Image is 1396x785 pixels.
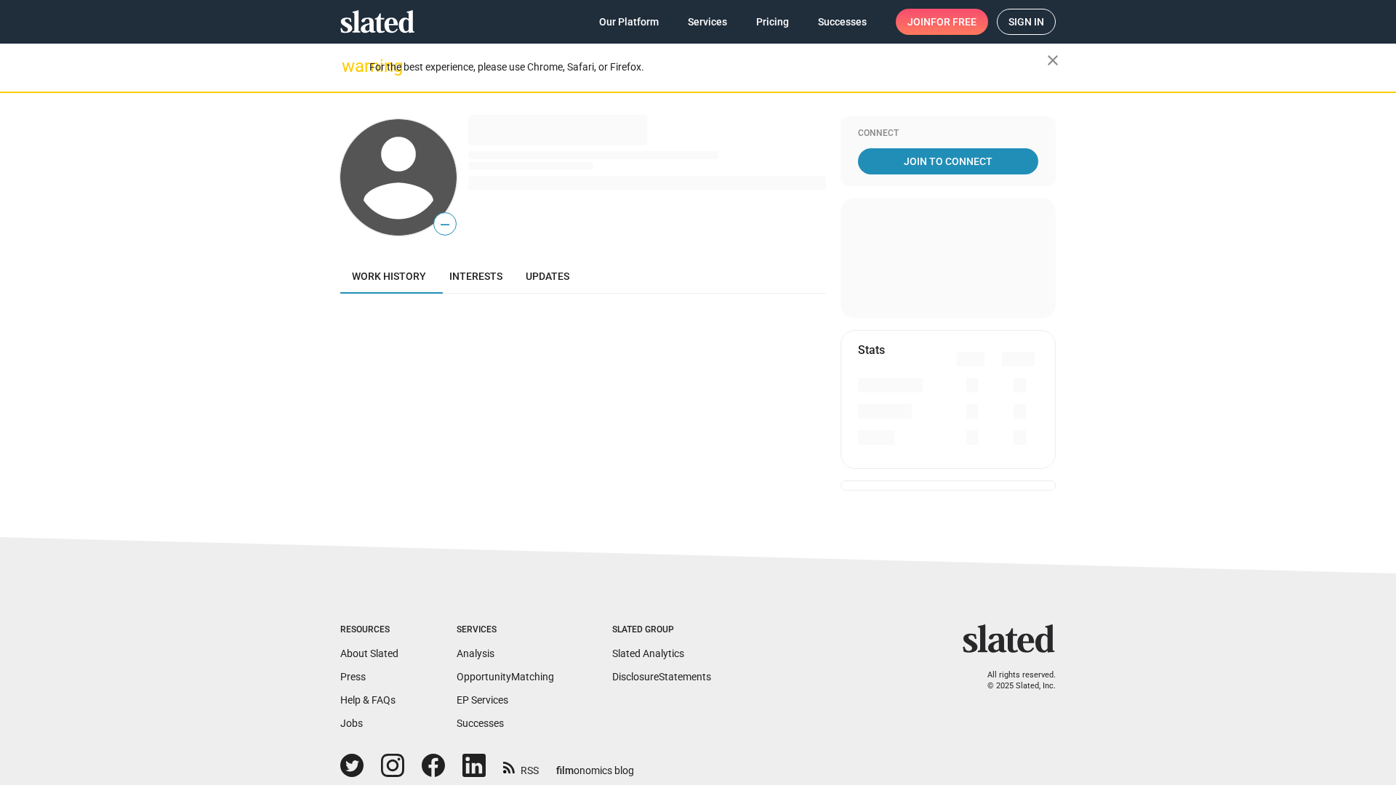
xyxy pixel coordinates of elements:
span: — [434,215,456,234]
div: Services [457,624,554,636]
a: RSS [503,755,539,778]
a: filmonomics blog [556,752,634,778]
span: Updates [526,270,569,282]
mat-card-title: Stats [858,342,885,358]
a: Our Platform [587,9,670,35]
a: Press [340,671,366,683]
span: Interests [449,270,502,282]
a: Analysis [457,648,494,659]
span: Pricing [756,9,789,35]
div: Slated Group [612,624,711,636]
a: Work history [340,259,438,294]
span: Our Platform [599,9,659,35]
a: Interests [438,259,514,294]
a: Joinfor free [896,9,988,35]
a: Updates [514,259,581,294]
div: For the best experience, please use Chrome, Safari, or Firefox. [369,57,1047,77]
a: Help & FAQs [340,694,396,706]
a: Services [676,9,739,35]
span: Work history [352,270,426,282]
span: Successes [818,9,867,35]
div: Connect [858,128,1038,140]
span: Services [688,9,727,35]
a: Successes [457,717,504,729]
a: Successes [806,9,878,35]
p: All rights reserved. © 2025 Slated, Inc. [972,670,1056,691]
div: Resources [340,624,398,636]
a: Jobs [340,717,363,729]
a: About Slated [340,648,398,659]
a: DisclosureStatements [612,671,711,683]
a: Slated Analytics [612,648,684,659]
span: Join [907,9,976,35]
mat-icon: close [1044,52,1062,69]
span: Sign in [1008,9,1044,34]
a: Sign in [997,9,1056,35]
span: Join To Connect [861,148,1035,174]
mat-icon: warning [342,57,359,75]
a: EP Services [457,694,508,706]
a: Join To Connect [858,148,1038,174]
span: film [556,765,574,776]
span: for free [931,9,976,35]
a: Pricing [745,9,801,35]
a: OpportunityMatching [457,671,554,683]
